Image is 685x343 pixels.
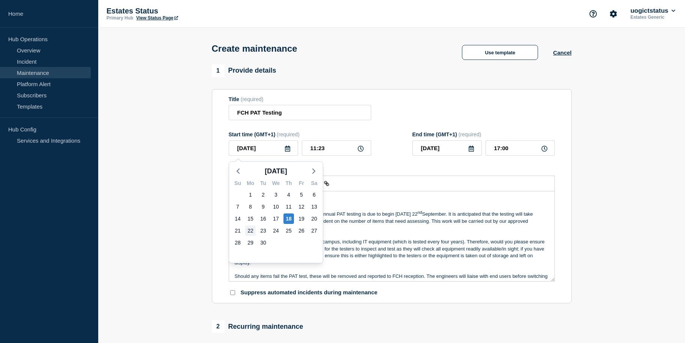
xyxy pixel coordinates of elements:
div: Provide details [212,64,276,77]
div: Su [231,179,244,189]
input: Title [229,105,371,120]
div: Thursday, Sep 4, 2025 [283,189,294,200]
div: Tuesday, Sep 23, 2025 [258,225,268,236]
button: Support [585,6,601,22]
input: HH:MM [302,140,371,156]
input: YYYY-MM-DD [412,140,482,156]
div: Wednesday, Sep 10, 2025 [271,201,281,212]
input: YYYY-MM-DD [229,140,298,156]
div: Monday, Sep 15, 2025 [245,213,256,224]
div: Tuesday, Sep 2, 2025 [258,189,268,200]
input: Suppress automated incidents during maintenance [230,290,235,295]
div: Message [229,167,555,173]
p: Dear FCH users, [235,196,549,203]
p: They will be testing all equipment on the campus, including IT equipment (which is tested every f... [235,239,549,266]
div: Thursday, Sep 18, 2025 [283,213,294,224]
div: Tuesday, Sep 16, 2025 [258,213,268,224]
button: Cancel [553,49,571,56]
div: Recurring maintenance [212,320,303,333]
button: Toggle link [321,179,332,188]
p: Estates Status [106,7,256,15]
div: Saturday, Sep 27, 2025 [309,225,319,236]
button: [DATE] [262,166,290,177]
div: Tuesday, Sep 9, 2025 [258,201,268,212]
div: Friday, Sep 26, 2025 [296,225,307,236]
div: Friday, Sep 5, 2025 [296,189,307,200]
div: Mo [244,179,257,189]
div: Fr [295,179,308,189]
div: Sunday, Sep 21, 2025 [232,225,243,236]
div: Saturday, Sep 13, 2025 [309,201,319,212]
sup: nd [418,210,422,215]
div: Monday, Sep 8, 2025 [245,201,256,212]
div: Saturday, Sep 20, 2025 [309,213,319,224]
div: Friday, Sep 19, 2025 [296,213,307,224]
button: Account settings [606,6,621,22]
span: (required) [459,131,481,137]
h1: Create maintenance [212,43,297,54]
div: Saturday, Sep 6, 2025 [309,189,319,200]
div: Friday, Sep 12, 2025 [296,201,307,212]
div: Tu [257,179,270,189]
div: We [270,179,282,189]
div: Monday, Sep 1, 2025 [245,189,256,200]
div: Sunday, Sep 14, 2025 [232,213,243,224]
span: [DATE] [265,166,287,177]
span: 1 [212,64,225,77]
span: (required) [241,96,264,102]
div: Th [282,179,295,189]
p: Suppress automated incidents during maintenance [241,289,378,296]
div: Sunday, Sep 7, 2025 [232,201,243,212]
span: (required) [277,131,300,137]
div: Monday, Sep 22, 2025 [245,225,256,236]
div: Monday, Sep 29, 2025 [245,237,256,248]
div: Wednesday, Sep 24, 2025 [271,225,281,236]
span: 2 [212,320,225,333]
button: uogictstatus [629,7,677,15]
div: Thursday, Sep 25, 2025 [283,225,294,236]
div: End time (GMT+1) [412,131,555,137]
button: Use template [462,45,538,60]
a: View Status Page [136,15,178,21]
div: Sunday, Sep 28, 2025 [232,237,243,248]
div: Message [229,191,555,281]
p: Estates Generic [629,15,677,20]
div: Sa [308,179,321,189]
p: Please be aware that the FCH Campus annual PAT testing is due to begin [DATE] 22 September. It is... [235,210,549,232]
div: Thursday, Sep 11, 2025 [283,201,294,212]
div: Wednesday, Sep 17, 2025 [271,213,281,224]
div: Title [229,96,371,102]
p: Primary Hub [106,15,133,21]
div: Tuesday, Sep 30, 2025 [258,237,268,248]
div: Wednesday, Sep 3, 2025 [271,189,281,200]
div: Start time (GMT+1) [229,131,371,137]
input: HH:MM [486,140,555,156]
p: Should any items fail the PAT test, these will be removed and reported to FCH reception. The engi... [235,273,549,287]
